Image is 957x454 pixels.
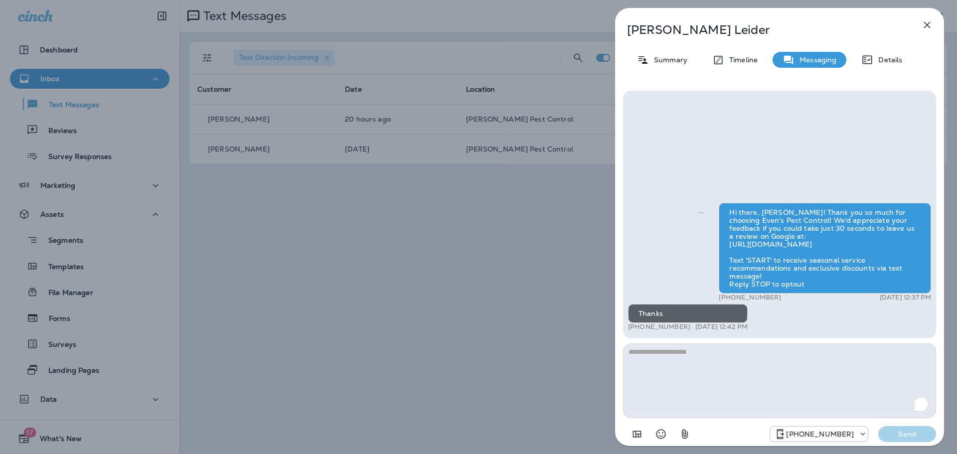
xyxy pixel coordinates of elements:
[880,294,931,302] p: [DATE] 12:37 PM
[627,424,647,444] button: Add in a premade template
[628,304,748,323] div: Thanks
[695,323,748,331] p: [DATE] 12:42 PM
[719,203,931,294] div: Hi there, [PERSON_NAME]! Thank you so much for choosing Even's Pest Control! We'd appreciate your...
[649,56,687,64] p: Summary
[623,343,936,418] textarea: To enrich screen reader interactions, please activate Accessibility in Grammarly extension settings
[795,56,836,64] p: Messaging
[786,430,854,438] p: [PHONE_NUMBER]
[651,424,671,444] button: Select an emoji
[699,207,704,216] span: Sent
[724,56,758,64] p: Timeline
[628,323,690,331] p: [PHONE_NUMBER]
[719,294,781,302] p: [PHONE_NUMBER]
[627,23,899,37] p: [PERSON_NAME] Leider
[770,428,868,440] div: +1 (920) 547-9226
[873,56,902,64] p: Details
